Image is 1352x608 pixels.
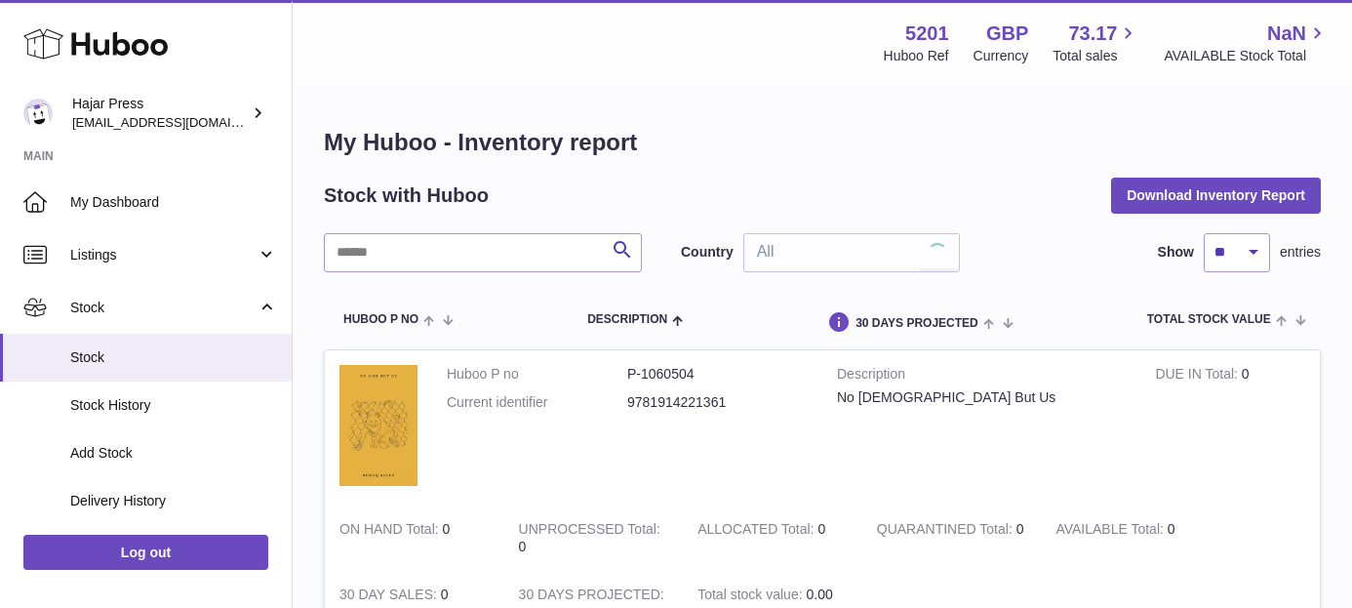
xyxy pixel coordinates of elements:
td: 0 [325,506,504,572]
span: AVAILABLE Stock Total [1164,47,1329,65]
button: Download Inventory Report [1111,178,1321,213]
strong: 30 DAYS PROJECTED [519,587,664,607]
div: Huboo Ref [884,47,949,65]
span: NaN [1267,20,1306,47]
strong: ON HAND Total [339,521,443,542]
div: Currency [974,47,1029,65]
span: [EMAIL_ADDRESS][DOMAIN_NAME] [72,114,287,130]
dd: 9781914221361 [627,393,808,412]
a: NaN AVAILABLE Stock Total [1164,20,1329,65]
h1: My Huboo - Inventory report [324,127,1321,158]
strong: 5201 [905,20,949,47]
span: Description [587,313,667,326]
span: entries [1280,243,1321,262]
td: 0 [504,506,684,572]
dt: Current identifier [447,393,627,412]
span: Stock [70,299,257,317]
label: Country [681,243,734,262]
span: 0 [1016,521,1024,537]
span: 0.00 [806,587,832,602]
img: product image [339,365,418,486]
strong: Total stock value [697,587,806,607]
span: Listings [70,246,257,264]
strong: 30 DAY SALES [339,587,441,607]
a: Log out [23,535,268,570]
strong: GBP [986,20,1028,47]
dt: Huboo P no [447,365,627,384]
label: Show [1158,243,1194,262]
span: Stock [70,348,277,367]
td: 0 [1140,350,1320,506]
td: 0 [683,506,862,572]
div: No [DEMOGRAPHIC_DATA] But Us [837,388,1126,407]
dd: P-1060504 [627,365,808,384]
strong: DUE IN Total [1155,366,1241,386]
strong: Description [837,365,1126,388]
strong: ALLOCATED Total [697,521,817,542]
span: Stock History [70,396,277,415]
img: editorial@hajarpress.com [23,99,53,128]
h2: Stock with Huboo [324,182,489,209]
strong: UNPROCESSED Total [519,521,660,542]
div: Hajar Press [72,95,248,132]
strong: QUARANTINED Total [877,521,1016,542]
td: 0 [1041,506,1220,572]
a: 73.17 Total sales [1053,20,1139,65]
span: Huboo P no [343,313,418,326]
span: Total sales [1053,47,1139,65]
span: 30 DAYS PROJECTED [855,317,978,330]
span: 73.17 [1068,20,1117,47]
span: My Dashboard [70,193,277,212]
span: Total stock value [1147,313,1271,326]
span: Add Stock [70,444,277,463]
span: Delivery History [70,492,277,510]
strong: AVAILABLE Total [1055,521,1167,542]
